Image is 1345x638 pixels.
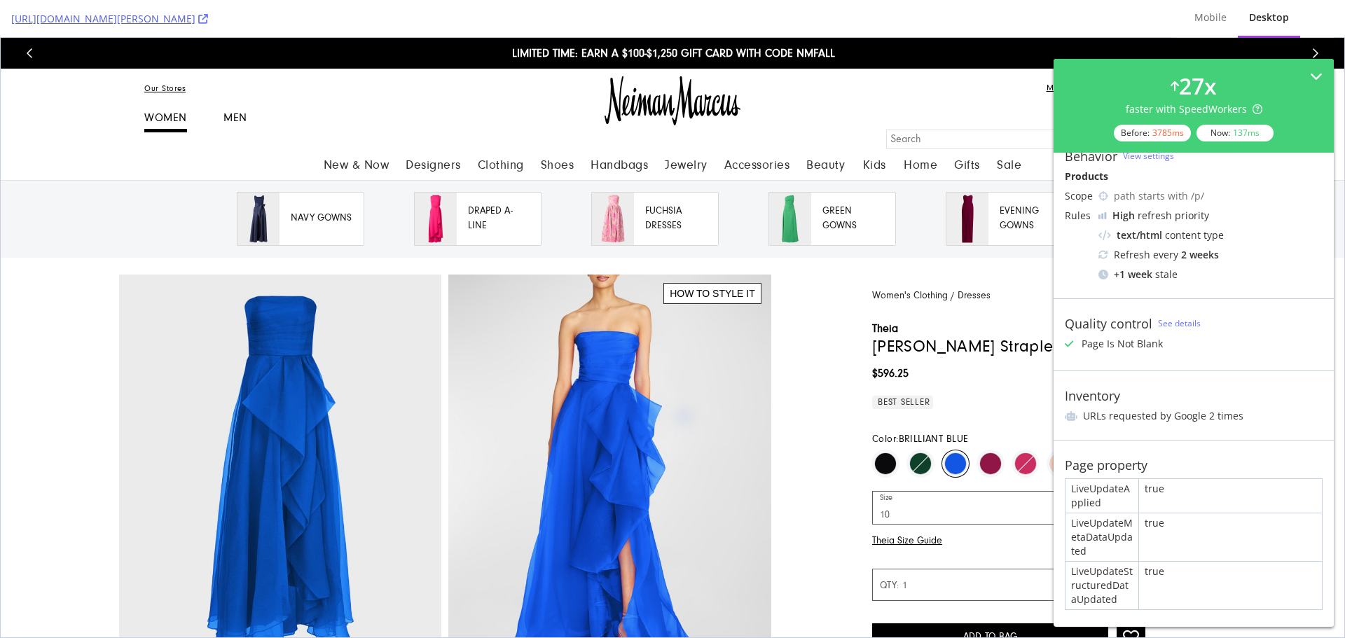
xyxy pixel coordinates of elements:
img: BLACK [874,415,896,437]
div: QTY: 1 [879,531,1145,563]
a: [URL][DOMAIN_NAME][PERSON_NAME] [11,12,208,26]
div: LiveUpdateStructuredDataUpdated [1065,562,1138,609]
button: MEN [223,74,247,95]
span: Designers [405,122,460,134]
a: My Orders [1046,38,1108,63]
li: URLs requested by Google 2 times [1065,409,1323,423]
span: Accessories [724,122,789,134]
a: Designers [404,118,461,138]
input: Search Box Collapsed [885,92,1152,111]
span: Home [903,122,937,134]
a: Sale [995,118,1022,138]
a: Gifts [953,118,980,138]
div: Rules [1065,209,1093,223]
div: High [1112,209,1135,223]
div: LiveUpdateApplied [1065,479,1138,513]
button: Previous [23,8,37,22]
a: Draped A-lineDraped A-line [413,154,541,208]
a: Women's Clothing [871,254,947,263]
div: content type [1098,228,1323,242]
div: Before: [1114,125,1191,141]
img: Your Neiman's [1101,66,1119,78]
span: Fuchsia Dresses [644,167,706,196]
div: Inventory [1065,388,1120,403]
a: Beauty [805,118,845,138]
div: 5 / 5 [945,154,1108,212]
img: Fuchsia Dresses [591,155,633,207]
a: Kids [860,118,887,138]
div: path starts with /p/ [1114,189,1323,203]
span: My Orders [1046,46,1087,55]
div: 137 ms [1233,127,1260,139]
span: Clothing [477,122,523,134]
div: 4 / 5 [768,154,931,212]
img: my favorite icon [1167,67,1178,77]
div: 27 x [1179,70,1217,102]
span: Gifts [953,122,979,134]
div: Quality control [1065,316,1152,331]
button: Our Stores [139,38,189,64]
a: Accessories [723,118,790,138]
img: Evening Gowns [946,155,988,207]
div: + 1 week [1114,268,1152,282]
span: Shoes [540,122,574,134]
span: $596.25 [871,328,1145,345]
span: Shopping bag [1197,67,1211,79]
img: cRr4yx4cyByr8BeLxltRlzBPIAAAAAElFTkSuQmCC [1098,212,1107,219]
a: Evening GownsEvening Gowns [945,154,1072,208]
button: WOMEN [144,74,186,95]
a: Navy GownsNavy Gowns [236,154,364,208]
button: Out Of Stock [1012,412,1038,439]
span: Evening Gowns [999,167,1061,196]
img: WINE [979,415,1001,437]
div: 3785 ms [1152,127,1184,139]
span: Handbags [590,122,647,134]
button: How to Style It [663,245,761,266]
a: Theia Size Guide [871,499,941,508]
button: Sign In and Register - Your Neiman's Account Panel [1097,64,1147,83]
div: refresh priority [1112,209,1209,223]
button: Next [1306,8,1320,22]
span: Green Gowns [822,167,883,196]
div: 10 [879,471,889,485]
span: Best Seller [871,358,932,371]
div: Page property [1065,457,1147,473]
span: Brilliant blue [898,397,968,407]
a: Jewelry [663,118,708,138]
div: 3 / 5 [591,154,754,212]
div: LiveUpdateMetaDataUpdated [1065,513,1138,561]
div: true [1139,479,1322,513]
p: Color: [871,395,967,410]
img: Navy Gowns [237,155,279,207]
div: 2 weeks [1181,248,1219,262]
div: Mobile [1194,11,1227,25]
div: Scope [1065,189,1093,203]
span: [PERSON_NAME] Strapless Gown [871,300,1145,319]
div: Behavior [1065,148,1117,164]
span: Kids [862,122,885,134]
a: Green GownsGreen Gowns [768,154,895,208]
img: data:image/svg+xml;base64,PHN2ZyB4bWxucz0iaHR0cDovL3d3dy53My5vcmcvMjAwMC9zdmciIHZpZXdCb3g9IjAgMCA... [1122,592,1138,608]
button: Add to favorites [1116,585,1145,613]
img: SUNSET FUSCHIA [1014,415,1036,437]
a: Match with a Style Advisor [1108,38,1232,63]
a: Clothing [476,118,524,138]
span: Beauty [806,122,844,134]
input: submit button [1148,92,1211,111]
div: true [1139,562,1322,609]
button: Out Of Stock [906,412,933,439]
a: Handbags [589,118,648,138]
div: Desktop [1249,11,1289,25]
img: BLUSH [1049,415,1071,437]
span: Jewelry [664,122,707,134]
img: Neiman Marcus Logo link to homepage [604,31,740,97]
div: Page Is Not Blank [1082,337,1163,351]
img: THORN [909,415,931,437]
span: Navy Gowns [290,174,351,188]
a: Theia [871,283,1145,300]
a: New & Now [322,118,389,138]
a: View settings [1123,150,1174,162]
div: 1 / 5 [236,154,399,212]
img: Green Gowns [768,155,811,207]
